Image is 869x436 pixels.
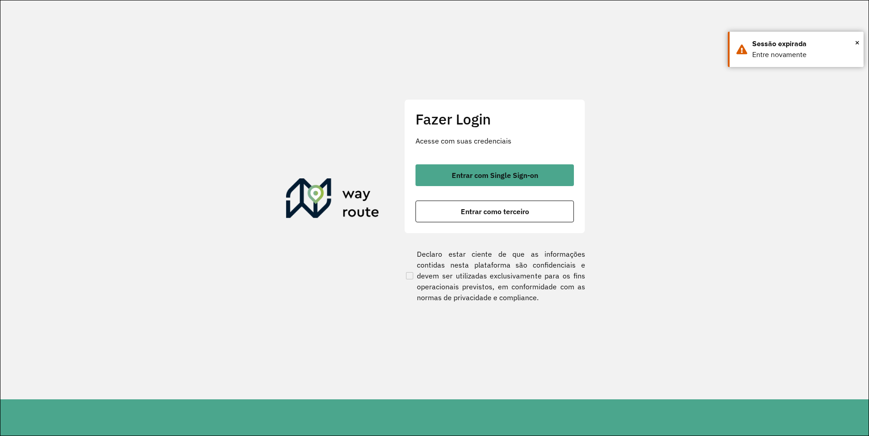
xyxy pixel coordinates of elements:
[404,249,585,303] label: Declaro estar ciente de que as informações contidas nesta plataforma são confidenciais e devem se...
[461,208,529,215] span: Entrar como terceiro
[452,172,538,179] span: Entrar com Single Sign-on
[286,178,379,222] img: Roteirizador AmbevTech
[415,201,574,222] button: button
[752,49,857,60] div: Entre novamente
[415,164,574,186] button: button
[752,38,857,49] div: Sessão expirada
[415,110,574,128] h2: Fazer Login
[855,36,859,49] button: Close
[855,36,859,49] span: ×
[415,135,574,146] p: Acesse com suas credenciais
